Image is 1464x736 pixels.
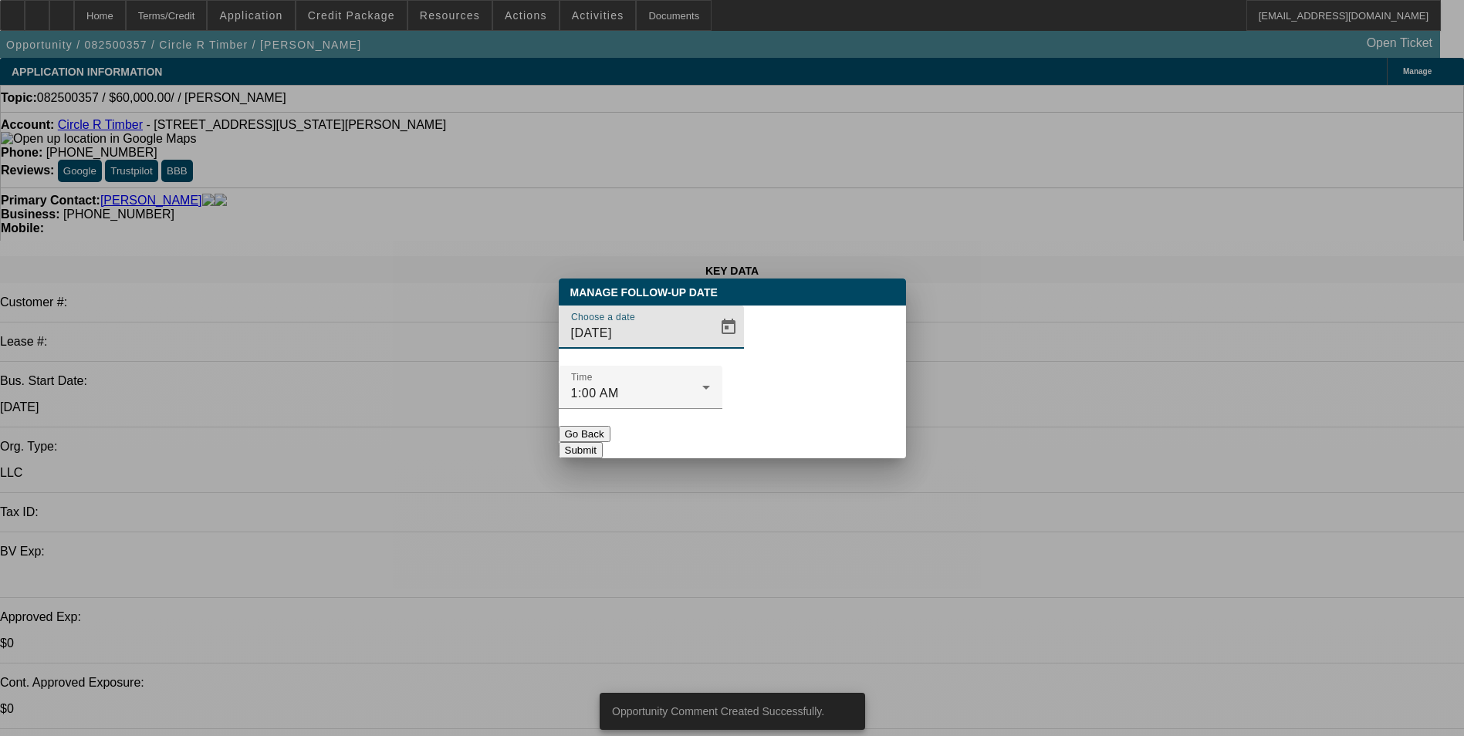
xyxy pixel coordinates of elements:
[571,387,619,400] span: 1:00 AM
[559,442,603,458] button: Submit
[571,312,635,322] mat-label: Choose a date
[571,372,593,382] mat-label: Time
[559,426,610,442] button: Go Back
[713,312,744,343] button: Open calendar
[570,286,718,299] span: Manage Follow-Up Date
